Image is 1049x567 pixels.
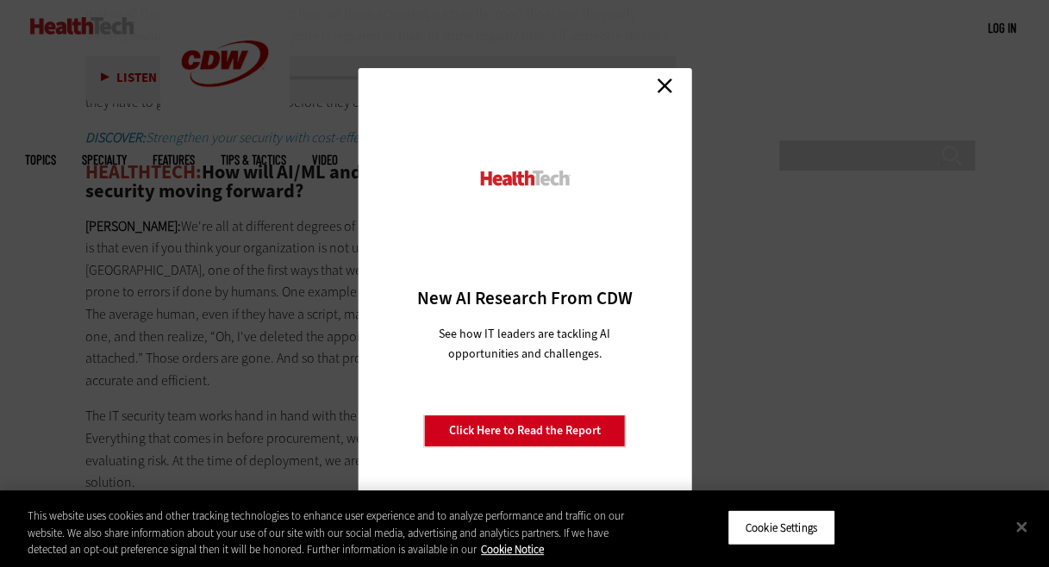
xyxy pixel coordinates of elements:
[424,414,626,447] a: Click Here to Read the Report
[481,542,544,557] a: More information about your privacy
[727,509,835,545] button: Cookie Settings
[652,72,677,98] a: Close
[1002,508,1040,545] button: Close
[478,169,571,187] img: HealthTech_0.png
[418,324,631,364] p: See how IT leaders are tackling AI opportunities and challenges.
[388,286,661,310] h3: New AI Research From CDW
[28,508,629,558] div: This website uses cookies and other tracking technologies to enhance user experience and to analy...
